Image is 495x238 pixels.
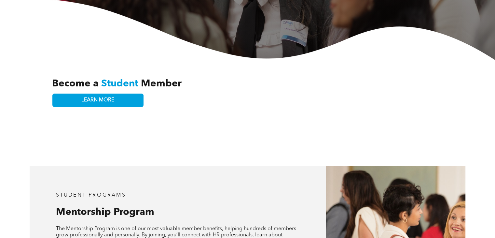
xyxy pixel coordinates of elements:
[56,206,300,218] h3: Mentorship Program
[141,79,182,89] span: Member
[81,97,114,103] span: LEARN MORE
[52,79,99,89] span: Become a
[52,94,144,107] a: LEARN MORE
[101,79,138,89] span: Student
[56,193,126,198] span: student programs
